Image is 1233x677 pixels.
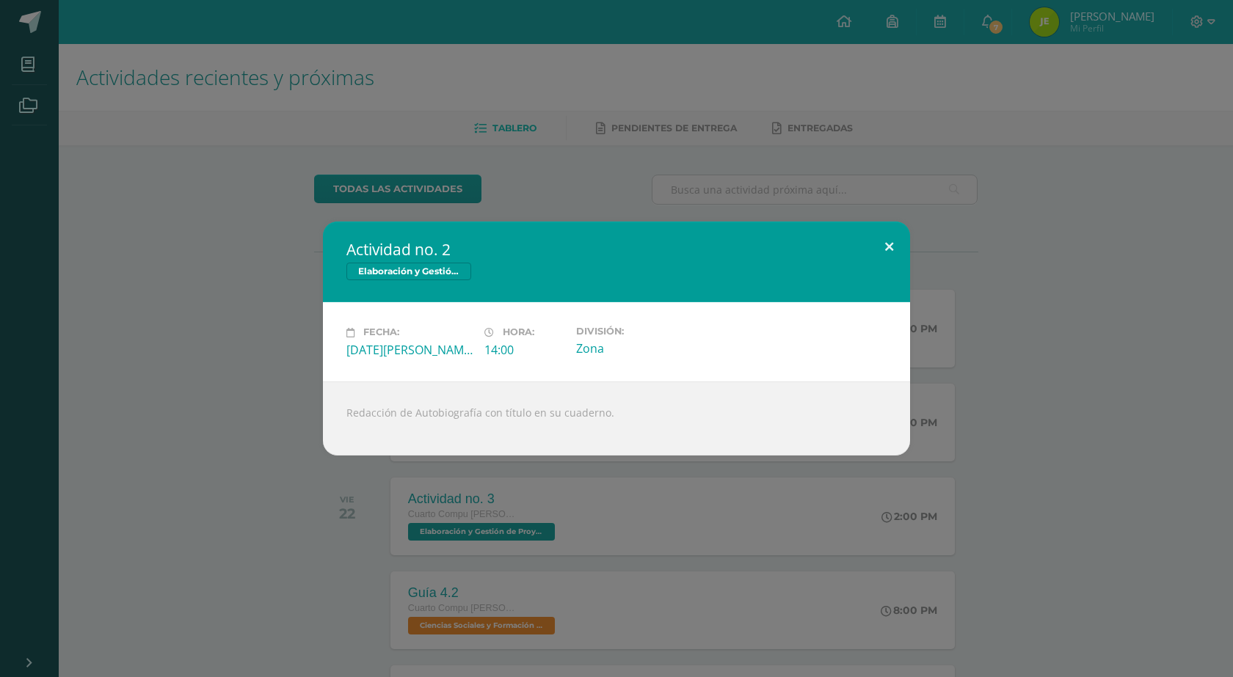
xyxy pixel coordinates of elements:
label: División: [576,326,702,337]
span: Elaboración y Gestión de Proyectos [346,263,471,280]
div: Zona [576,340,702,356]
div: 14:00 [484,342,564,358]
button: Close (Esc) [868,222,910,271]
span: Hora: [503,327,534,338]
h2: Actividad no. 2 [346,239,887,260]
div: [DATE][PERSON_NAME] [346,342,473,358]
span: Fecha: [363,327,399,338]
div: Redacción de Autobiografía con título en su cuaderno. [323,381,910,455]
